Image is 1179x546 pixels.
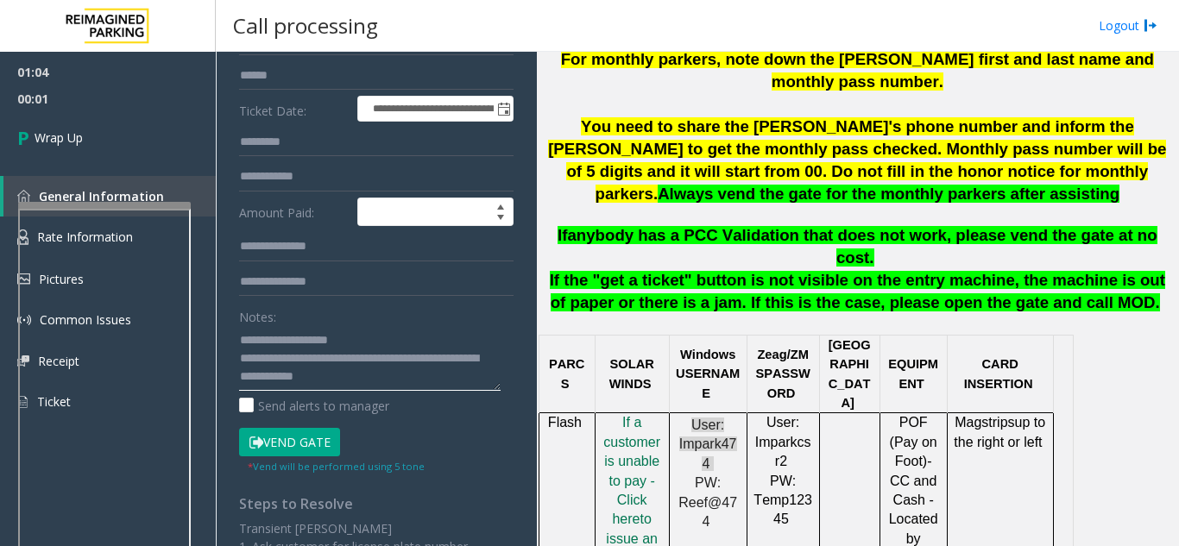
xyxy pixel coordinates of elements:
[889,511,938,526] span: Located
[981,415,1014,430] span: strips
[239,496,514,512] h4: Steps to Resolve
[235,198,353,227] label: Amount Paid:
[549,357,585,390] span: PARCS
[955,415,981,430] span: Mag
[224,4,387,47] h3: Call processing
[3,176,216,217] a: General Information
[888,357,938,390] span: EQUIPMENT
[35,129,83,147] span: Wrap Up
[829,338,871,410] span: [GEOGRAPHIC_DATA]
[558,226,567,244] span: If
[17,273,30,285] img: 'icon'
[239,428,340,457] button: Vend Gate
[755,348,810,400] span: /ZMSPASSWORD
[17,190,30,203] img: 'icon'
[550,271,1165,311] span: If the "get a ticket" button is not visible on the entry machine, the machine is out of paper or ...
[239,302,276,326] label: Notes:
[622,416,626,430] a: I
[561,50,1154,91] span: For monthly parkers, note down the [PERSON_NAME] first and last name and monthly pass number.
[17,229,28,245] img: 'icon'
[248,460,425,473] small: Vend will be performed using 5 tone
[1144,16,1157,35] img: logout
[17,355,29,367] img: 'icon'
[757,348,786,362] span: Zeag
[548,415,582,430] span: Flash
[678,475,737,529] span: PW: Reef@474
[235,96,353,122] label: Ticket Date:
[1099,16,1157,35] a: Logout
[39,188,164,204] span: General Information
[633,512,640,526] a: e
[239,397,389,415] label: Send alerts to manager
[494,97,513,121] span: Toggle popup
[489,198,513,212] span: Increase value
[658,185,1119,203] span: Always vend the gate for the monthly parkers after assisting
[890,454,936,507] span: -CC and Cash -
[548,117,1166,203] span: You need to share the [PERSON_NAME]'s phone number and inform the [PERSON_NAME] to get the monthl...
[17,394,28,410] img: 'icon'
[633,511,640,526] span: e
[964,357,1033,390] span: CARD INSERTION
[890,415,937,468] span: POF (Pay on Foot)
[609,357,654,390] span: SOLAR WINDS
[567,226,1157,267] span: anybody has a PCC Validation that does not work, please vend the gate at no cost.
[17,313,31,327] img: 'icon'
[753,474,812,527] span: PW: Temp12345
[676,348,740,400] span: Windows USERNAME
[755,415,811,468] span: User: Imparkcsr2
[622,415,626,430] span: I
[489,212,513,226] span: Decrease value
[954,415,1045,449] span: up to the right or left
[679,417,737,471] span: User: Impark474
[603,416,660,526] a: f a customer is unable to pay - Click her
